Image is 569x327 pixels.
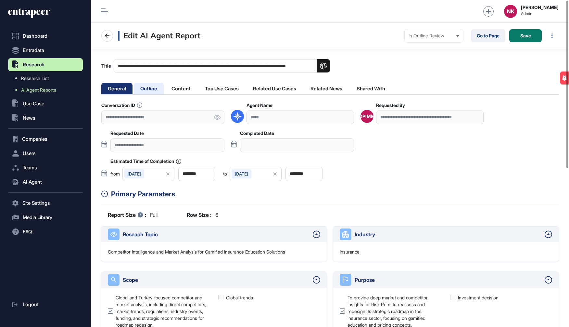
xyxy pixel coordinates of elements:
[340,249,360,255] p: Insurance
[350,83,392,94] li: Shared With
[124,169,144,178] div: [DATE]
[123,230,310,238] div: Reseach Topic
[355,230,541,238] div: Industry
[101,102,142,108] label: Conversation ID
[101,59,330,72] label: Title
[509,29,542,42] button: Save
[187,211,218,219] div: 6
[134,83,164,94] li: Outline
[8,58,83,71] button: Research
[504,5,517,18] button: NK
[165,83,197,94] li: Content
[8,44,83,57] button: Entradata
[240,131,274,136] label: Completed Date
[521,5,559,10] strong: [PERSON_NAME]
[23,215,52,220] span: Media Library
[198,83,245,94] li: Top Use Cases
[11,84,83,96] a: AI Agent Reports
[8,225,83,238] button: FAQ
[111,189,559,199] div: Primary Paramaters
[521,11,559,16] span: Admin
[409,33,459,38] div: In Outline Review
[23,33,47,39] span: Dashboard
[8,111,83,124] button: News
[8,176,83,189] button: AI Agent
[376,103,405,108] label: Requested By
[21,76,49,81] span: Research List
[355,276,541,284] div: Purpose
[8,298,83,311] a: Logout
[8,147,83,160] button: Users
[23,302,39,307] span: Logout
[110,131,144,136] label: Requested Date
[123,276,310,284] div: Scope
[23,48,44,53] span: Entradata
[108,249,285,255] p: Competitor Intelligence and Market Analysis for Gamified Insurance Education Solutions
[11,72,83,84] a: Research List
[8,161,83,174] button: Teams
[23,101,44,106] span: Use Case
[23,179,42,185] span: AI Agent
[118,31,200,41] h3: Edit AI Agent Report
[8,97,83,110] button: Use Case
[520,33,531,38] span: Save
[8,30,83,43] a: Dashboard
[23,229,32,234] span: FAQ
[108,211,158,219] div: full
[114,59,330,72] input: Title
[232,169,251,178] div: [DATE]
[21,87,56,93] span: AI Agent Reports
[108,211,146,219] b: Report Size :
[22,137,47,142] span: Companies
[8,133,83,146] button: Companies
[8,211,83,224] button: Media Library
[226,294,253,301] div: Global trends
[101,83,133,94] li: General
[23,165,37,170] span: Teams
[110,159,181,164] label: Estimated Time of Completion
[359,114,375,119] div: OPIMM
[23,151,36,156] span: Users
[8,197,83,210] button: Site Settings
[223,172,227,176] span: to
[247,83,303,94] li: Related Use Cases
[23,62,44,67] span: Research
[458,294,499,301] div: Investment decision
[304,83,349,94] li: Related News
[471,29,505,42] a: Go to Page
[247,103,272,108] label: Agent Name
[110,172,120,176] span: from
[187,211,211,219] b: Row Size :
[23,115,35,121] span: News
[22,201,50,206] span: Site Settings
